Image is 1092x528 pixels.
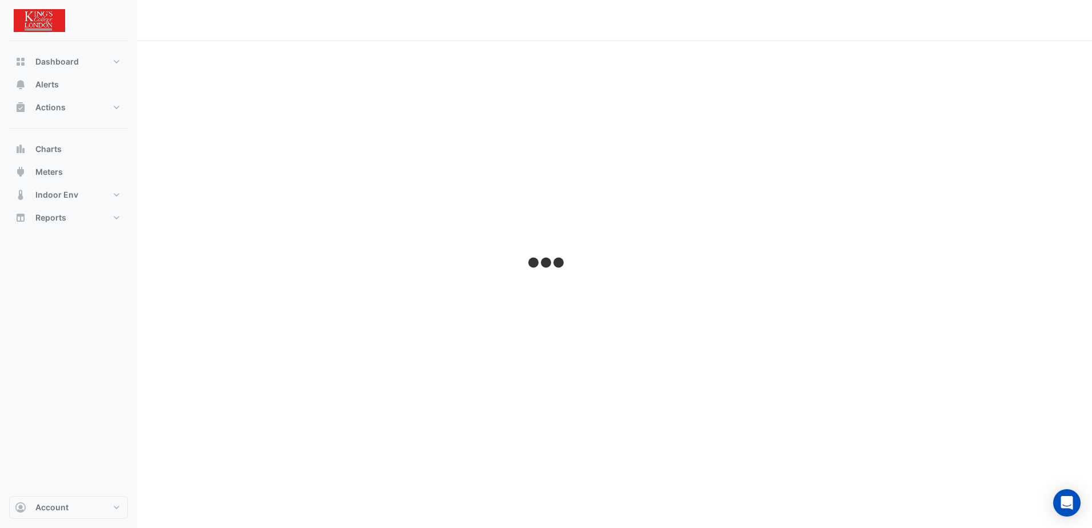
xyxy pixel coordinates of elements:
span: Account [35,502,69,513]
div: Open Intercom Messenger [1053,489,1081,517]
span: Indoor Env [35,189,78,201]
app-icon: Dashboard [15,56,26,67]
app-icon: Charts [15,143,26,155]
span: Actions [35,102,66,113]
span: Alerts [35,79,59,90]
app-icon: Indoor Env [15,189,26,201]
span: Meters [35,166,63,178]
button: Reports [9,206,128,229]
span: Reports [35,212,66,223]
app-icon: Reports [15,212,26,223]
app-icon: Alerts [15,79,26,90]
button: Alerts [9,73,128,96]
app-icon: Actions [15,102,26,113]
span: Charts [35,143,62,155]
span: Dashboard [35,56,79,67]
button: Actions [9,96,128,119]
button: Indoor Env [9,183,128,206]
button: Account [9,496,128,519]
button: Dashboard [9,50,128,73]
img: Company Logo [14,9,65,32]
app-icon: Meters [15,166,26,178]
button: Charts [9,138,128,161]
button: Meters [9,161,128,183]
